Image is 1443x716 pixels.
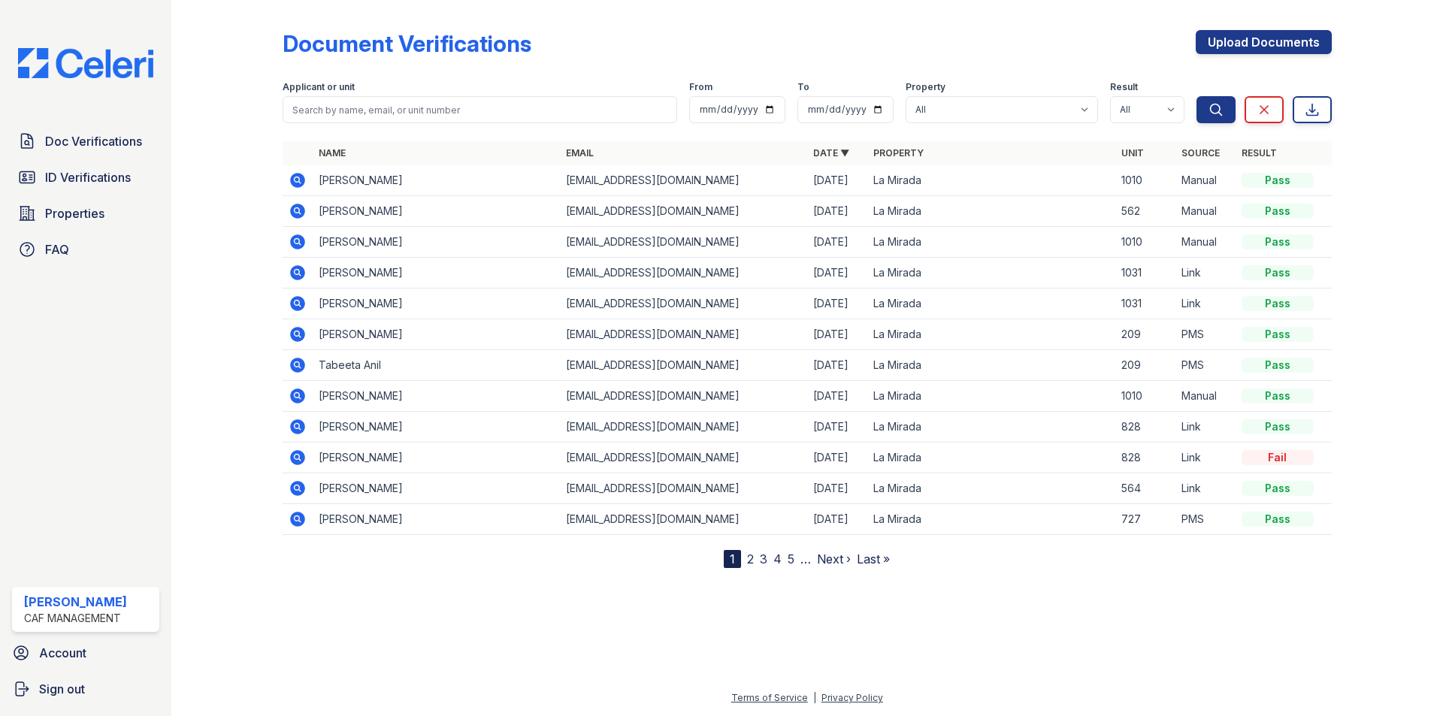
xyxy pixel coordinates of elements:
[1242,358,1314,373] div: Pass
[313,289,560,319] td: [PERSON_NAME]
[283,30,531,57] div: Document Verifications
[313,381,560,412] td: [PERSON_NAME]
[560,196,807,227] td: [EMAIL_ADDRESS][DOMAIN_NAME]
[313,504,560,535] td: [PERSON_NAME]
[867,165,1115,196] td: La Mirada
[807,165,867,196] td: [DATE]
[1175,381,1236,412] td: Manual
[319,147,346,159] a: Name
[560,443,807,473] td: [EMAIL_ADDRESS][DOMAIN_NAME]
[807,196,867,227] td: [DATE]
[1115,412,1175,443] td: 828
[313,227,560,258] td: [PERSON_NAME]
[1115,473,1175,504] td: 564
[1175,165,1236,196] td: Manual
[283,96,677,123] input: Search by name, email, or unit number
[867,381,1115,412] td: La Mirada
[689,81,712,93] label: From
[867,473,1115,504] td: La Mirada
[1242,481,1314,496] div: Pass
[313,443,560,473] td: [PERSON_NAME]
[1242,388,1314,403] div: Pass
[1110,81,1138,93] label: Result
[867,258,1115,289] td: La Mirada
[873,147,924,159] a: Property
[1242,204,1314,219] div: Pass
[39,644,86,662] span: Account
[12,198,159,228] a: Properties
[906,81,945,93] label: Property
[867,350,1115,381] td: La Mirada
[560,165,807,196] td: [EMAIL_ADDRESS][DOMAIN_NAME]
[1175,196,1236,227] td: Manual
[807,443,867,473] td: [DATE]
[1175,473,1236,504] td: Link
[807,258,867,289] td: [DATE]
[773,551,782,566] a: 4
[560,412,807,443] td: [EMAIL_ADDRESS][DOMAIN_NAME]
[807,473,867,504] td: [DATE]
[1242,327,1314,342] div: Pass
[1115,504,1175,535] td: 727
[1115,289,1175,319] td: 1031
[12,162,159,192] a: ID Verifications
[313,165,560,196] td: [PERSON_NAME]
[817,551,851,566] a: Next ›
[724,550,741,568] div: 1
[24,611,127,626] div: CAF Management
[1181,147,1220,159] a: Source
[1242,147,1277,159] a: Result
[1242,296,1314,311] div: Pass
[566,147,594,159] a: Email
[12,234,159,264] a: FAQ
[560,350,807,381] td: [EMAIL_ADDRESS][DOMAIN_NAME]
[807,381,867,412] td: [DATE]
[1115,319,1175,350] td: 209
[807,412,867,443] td: [DATE]
[1115,165,1175,196] td: 1010
[45,132,142,150] span: Doc Verifications
[1115,196,1175,227] td: 562
[867,443,1115,473] td: La Mirada
[813,147,849,159] a: Date ▼
[313,350,560,381] td: Tabeeta Anil
[1115,443,1175,473] td: 828
[1175,227,1236,258] td: Manual
[867,504,1115,535] td: La Mirada
[867,227,1115,258] td: La Mirada
[747,551,754,566] a: 2
[1242,234,1314,249] div: Pass
[867,412,1115,443] td: La Mirada
[1242,419,1314,434] div: Pass
[1175,412,1236,443] td: Link
[560,258,807,289] td: [EMAIL_ADDRESS][DOMAIN_NAME]
[1115,227,1175,258] td: 1010
[1175,258,1236,289] td: Link
[807,504,867,535] td: [DATE]
[807,227,867,258] td: [DATE]
[867,289,1115,319] td: La Mirada
[313,473,560,504] td: [PERSON_NAME]
[1175,350,1236,381] td: PMS
[1175,319,1236,350] td: PMS
[560,227,807,258] td: [EMAIL_ADDRESS][DOMAIN_NAME]
[807,350,867,381] td: [DATE]
[1175,289,1236,319] td: Link
[1175,504,1236,535] td: PMS
[788,551,794,566] a: 5
[800,550,811,568] span: …
[45,240,69,258] span: FAQ
[560,381,807,412] td: [EMAIL_ADDRESS][DOMAIN_NAME]
[560,504,807,535] td: [EMAIL_ADDRESS][DOMAIN_NAME]
[39,680,85,698] span: Sign out
[1242,450,1314,465] div: Fail
[807,289,867,319] td: [DATE]
[313,196,560,227] td: [PERSON_NAME]
[6,674,165,704] a: Sign out
[12,126,159,156] a: Doc Verifications
[560,319,807,350] td: [EMAIL_ADDRESS][DOMAIN_NAME]
[313,412,560,443] td: [PERSON_NAME]
[807,319,867,350] td: [DATE]
[867,319,1115,350] td: La Mirada
[560,473,807,504] td: [EMAIL_ADDRESS][DOMAIN_NAME]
